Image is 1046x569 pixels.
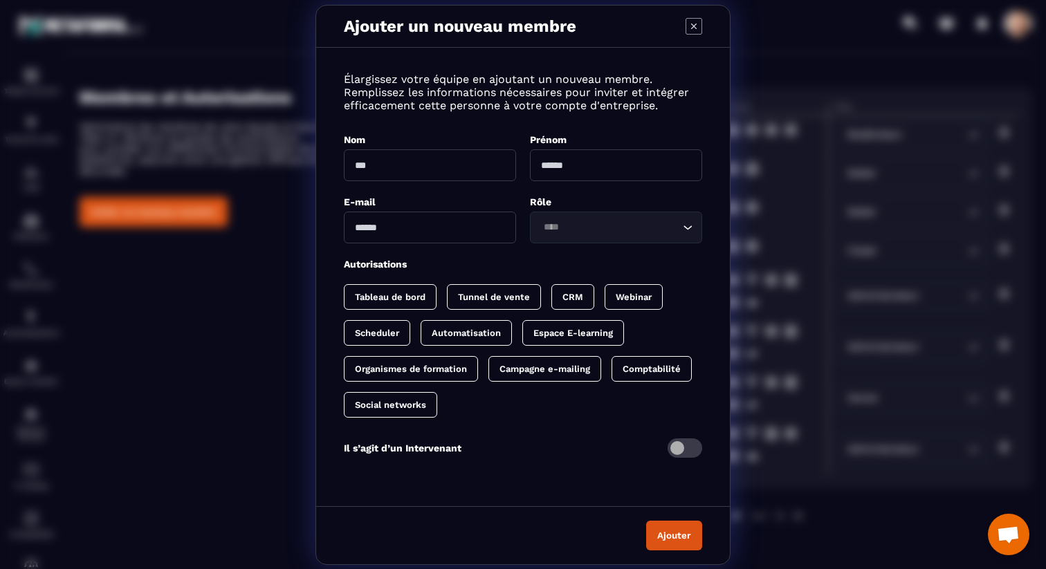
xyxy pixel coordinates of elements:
input: Search for option [539,220,679,235]
div: Search for option [530,212,702,243]
p: Campagne e-mailing [499,364,590,374]
p: Il s’agit d’un Intervenant [344,442,461,454]
p: Automatisation [432,328,501,338]
label: Prénom [530,134,567,145]
p: Webinar [616,292,652,302]
label: Rôle [530,196,551,207]
p: Élargissez votre équipe en ajoutant un nouveau membre. Remplissez les informations nécessaires po... [344,73,702,112]
p: CRM [562,292,583,302]
p: Scheduler [355,328,399,338]
p: Tableau de bord [355,292,425,302]
p: Comptabilité [623,364,681,374]
p: Organismes de formation [355,364,467,374]
button: Ajouter [646,521,702,550]
p: Ajouter un nouveau membre [344,17,576,36]
p: Espace E-learning [533,328,613,338]
label: E-mail [344,196,376,207]
p: Social networks [355,400,426,410]
p: Tunnel de vente [458,292,530,302]
a: Ouvrir le chat [988,514,1029,555]
label: Autorisations [344,259,407,270]
label: Nom [344,134,365,145]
